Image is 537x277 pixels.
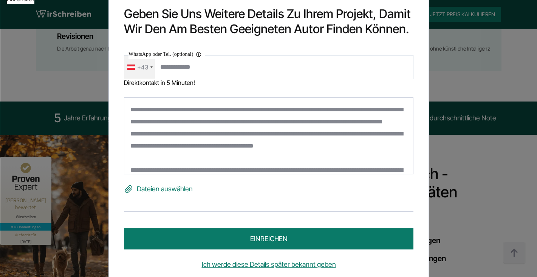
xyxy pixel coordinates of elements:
div: Direktkontakt in 5 Minuten! [124,79,413,86]
label: WhatsApp oder Tel. (optional) [128,50,205,59]
button: einreichen [124,228,413,249]
a: Ich werde diese Details später bekannt geben [124,259,413,271]
div: Telephone country code [124,55,155,79]
h2: Geben Sie uns weitere Details zu Ihrem Projekt, damit wir den am besten geeigneten Autor finden k... [124,6,413,37]
div: +43 [137,61,148,73]
label: Dateien auswählen [124,183,413,195]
